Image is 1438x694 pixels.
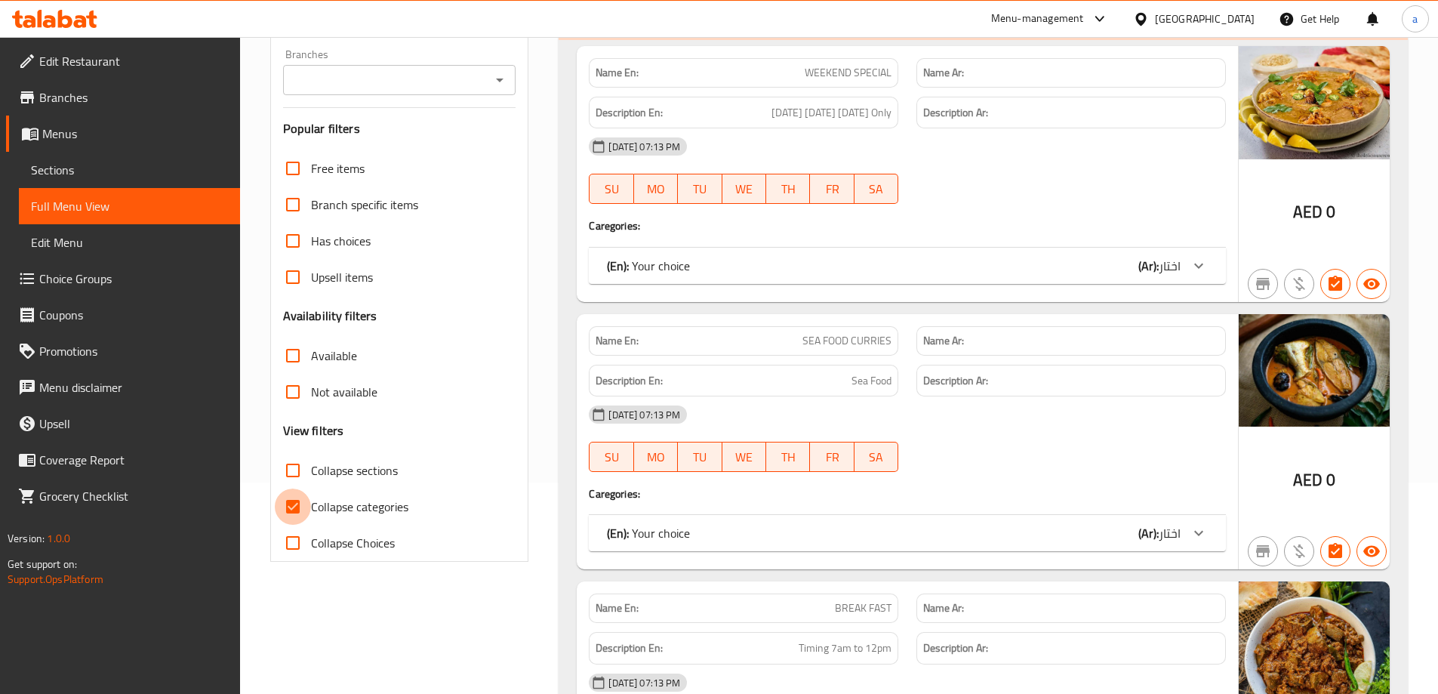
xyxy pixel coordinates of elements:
strong: Name En: [596,600,639,616]
a: Coupons [6,297,240,333]
span: Collapse categories [311,498,408,516]
strong: Description En: [596,639,663,658]
strong: Description Ar: [923,639,988,658]
span: Upsell [39,415,228,433]
button: FR [810,174,854,204]
span: Upsell items [311,268,373,286]
span: Collapse sections [311,461,398,480]
button: MO [634,442,678,472]
b: (Ar): [1138,522,1159,544]
a: Choice Groups [6,261,240,297]
button: MO [634,174,678,204]
a: Menus [6,116,240,152]
span: AED [1293,465,1323,495]
button: Not branch specific item [1248,269,1278,299]
span: Coupons [39,306,228,324]
span: SA [861,446,892,468]
span: FR [816,446,848,468]
span: WE [728,446,760,468]
a: Edit Menu [19,224,240,261]
span: TH [772,178,804,200]
span: TH [772,446,804,468]
span: BREAK FAST [835,600,891,616]
button: WE [722,174,766,204]
span: SEA FOOD CURRIES [802,333,891,349]
a: Coverage Report [6,442,240,478]
button: FR [810,442,854,472]
h3: View filters [283,422,344,440]
span: Sea Food [851,372,891,390]
b: (En): [607,522,629,544]
span: Free items [311,159,365,177]
span: Menu disclaimer [39,378,228,396]
span: WEEKEND SPECIAL [805,65,891,81]
button: Not branch specific item [1248,536,1278,566]
button: SU [589,174,633,204]
a: Menu disclaimer [6,369,240,406]
h4: Caregories: [589,486,1226,501]
button: TH [766,442,810,472]
strong: Name Ar: [923,600,964,616]
span: 1.0.0 [47,529,70,548]
button: Available [1356,269,1387,299]
span: WE [728,178,760,200]
div: Menu-management [991,10,1084,28]
button: Open [489,69,510,91]
span: SU [596,178,627,200]
strong: Description Ar: [923,103,988,122]
span: TU [684,178,716,200]
button: SA [854,442,898,472]
a: Sections [19,152,240,188]
span: Get support on: [8,554,77,574]
span: MO [640,178,672,200]
span: 0 [1326,197,1335,227]
span: [DATE] 07:13 PM [602,408,686,422]
p: Your choice [607,524,690,542]
button: Purchased item [1284,269,1314,299]
p: Your choice [607,257,690,275]
button: WE [722,442,766,472]
span: Full Menu View [31,197,228,215]
span: a [1412,11,1418,27]
span: Timing 7am to 12pm [799,639,891,658]
button: TH [766,174,810,204]
button: Has choices [1320,269,1350,299]
span: Not available [311,383,377,401]
strong: Description En: [596,372,663,390]
strong: Description Ar: [923,372,988,390]
span: Coverage Report [39,451,228,469]
h3: Availability filters [283,307,377,325]
span: 0 [1326,465,1335,495]
a: Upsell [6,406,240,442]
b: (Ar): [1138,254,1159,277]
span: Edit Restaurant [39,52,228,70]
button: Purchased item [1284,536,1314,566]
a: Grocery Checklist [6,478,240,514]
button: Has choices [1320,536,1350,566]
h3: Popular filters [283,120,516,137]
span: FR [816,178,848,200]
div: (En): Your choice(Ar):اختار [589,248,1226,284]
button: SU [589,442,633,472]
span: Promotions [39,342,228,360]
span: Collapse Choices [311,534,395,552]
button: SA [854,174,898,204]
span: Available [311,347,357,365]
strong: Name Ar: [923,333,964,349]
span: Version: [8,529,45,548]
div: (En): Your choice(Ar):اختار [589,515,1226,551]
span: Friday Saturday Sunday Only [771,103,891,122]
strong: Name En: [596,333,639,349]
div: [GEOGRAPHIC_DATA] [1155,11,1255,27]
strong: Description En: [596,103,663,122]
span: TU [684,446,716,468]
b: (En): [607,254,629,277]
a: Edit Restaurant [6,43,240,79]
a: Full Menu View [19,188,240,224]
strong: Name Ar: [923,65,964,81]
span: [DATE] 07:13 PM [602,676,686,690]
strong: Name En: [596,65,639,81]
span: Sections [31,161,228,179]
button: TU [678,442,722,472]
span: Choice Groups [39,270,228,288]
